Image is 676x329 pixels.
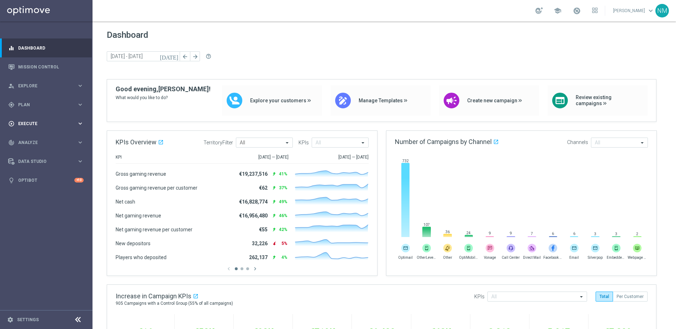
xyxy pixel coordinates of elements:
div: Plan [8,102,77,108]
span: Analyze [18,140,77,145]
a: Mission Control [18,57,84,76]
div: Optibot [8,171,84,190]
div: +10 [74,178,84,183]
button: Mission Control [8,64,84,70]
button: track_changes Analyze keyboard_arrow_right [8,140,84,145]
div: Data Studio [8,158,77,165]
i: keyboard_arrow_right [77,158,84,165]
span: Data Studio [18,159,77,164]
i: keyboard_arrow_right [77,82,84,89]
div: Analyze [8,139,77,146]
i: keyboard_arrow_right [77,139,84,146]
div: Explore [8,83,77,89]
a: Settings [17,318,39,322]
span: Execute [18,122,77,126]
div: Mission Control [8,57,84,76]
span: keyboard_arrow_down [647,7,655,15]
button: person_search Explore keyboard_arrow_right [8,83,84,89]
i: keyboard_arrow_right [77,101,84,108]
div: Dashboard [8,38,84,57]
span: school [554,7,561,15]
button: play_circle_outline Execute keyboard_arrow_right [8,121,84,127]
button: equalizer Dashboard [8,45,84,51]
a: Optibot [18,171,74,190]
i: keyboard_arrow_right [77,120,84,127]
button: gps_fixed Plan keyboard_arrow_right [8,102,84,108]
div: NM [655,4,669,17]
button: Data Studio keyboard_arrow_right [8,159,84,164]
a: Dashboard [18,38,84,57]
i: play_circle_outline [8,120,15,127]
i: settings [7,317,14,323]
a: [PERSON_NAME]keyboard_arrow_down [612,5,655,16]
i: lightbulb [8,177,15,184]
div: Execute [8,120,77,127]
button: lightbulb Optibot +10 [8,178,84,183]
span: Explore [18,84,77,88]
i: person_search [8,83,15,89]
i: equalizer [8,45,15,51]
i: gps_fixed [8,102,15,108]
i: track_changes [8,139,15,146]
span: Plan [18,103,77,107]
